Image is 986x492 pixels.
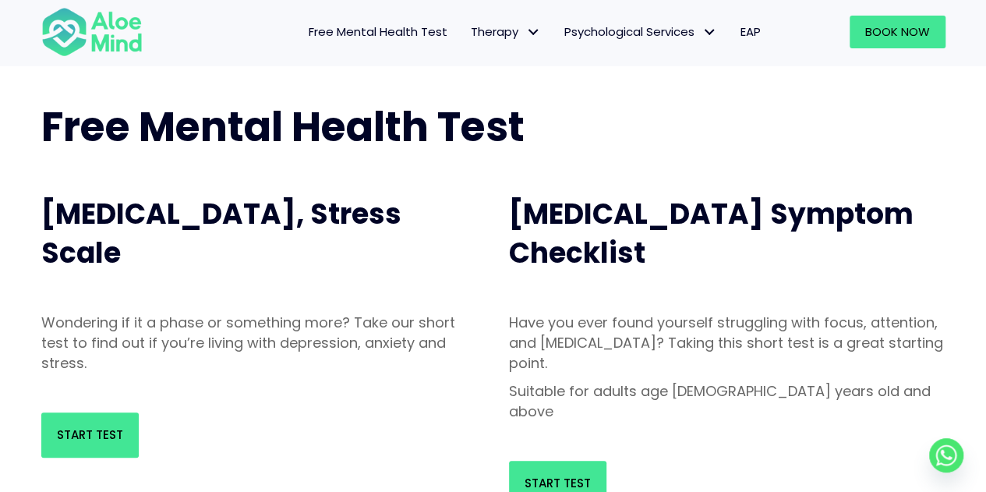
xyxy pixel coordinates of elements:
[471,23,541,40] span: Therapy
[459,16,553,48] a: TherapyTherapy: submenu
[525,475,591,491] span: Start Test
[564,23,717,40] span: Psychological Services
[41,412,139,458] a: Start Test
[41,6,143,58] img: Aloe mind Logo
[522,21,545,44] span: Therapy: submenu
[41,194,401,273] span: [MEDICAL_DATA], Stress Scale
[850,16,945,48] a: Book Now
[865,23,930,40] span: Book Now
[297,16,459,48] a: Free Mental Health Test
[509,381,945,422] p: Suitable for adults age [DEMOGRAPHIC_DATA] years old and above
[553,16,729,48] a: Psychological ServicesPsychological Services: submenu
[41,313,478,373] p: Wondering if it a phase or something more? Take our short test to find out if you’re living with ...
[163,16,772,48] nav: Menu
[309,23,447,40] span: Free Mental Health Test
[509,313,945,373] p: Have you ever found yourself struggling with focus, attention, and [MEDICAL_DATA]? Taking this sh...
[729,16,772,48] a: EAP
[57,427,123,443] span: Start Test
[41,98,525,155] span: Free Mental Health Test
[929,438,963,473] a: Whatsapp
[698,21,721,44] span: Psychological Services: submenu
[740,23,761,40] span: EAP
[509,194,914,273] span: [MEDICAL_DATA] Symptom Checklist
